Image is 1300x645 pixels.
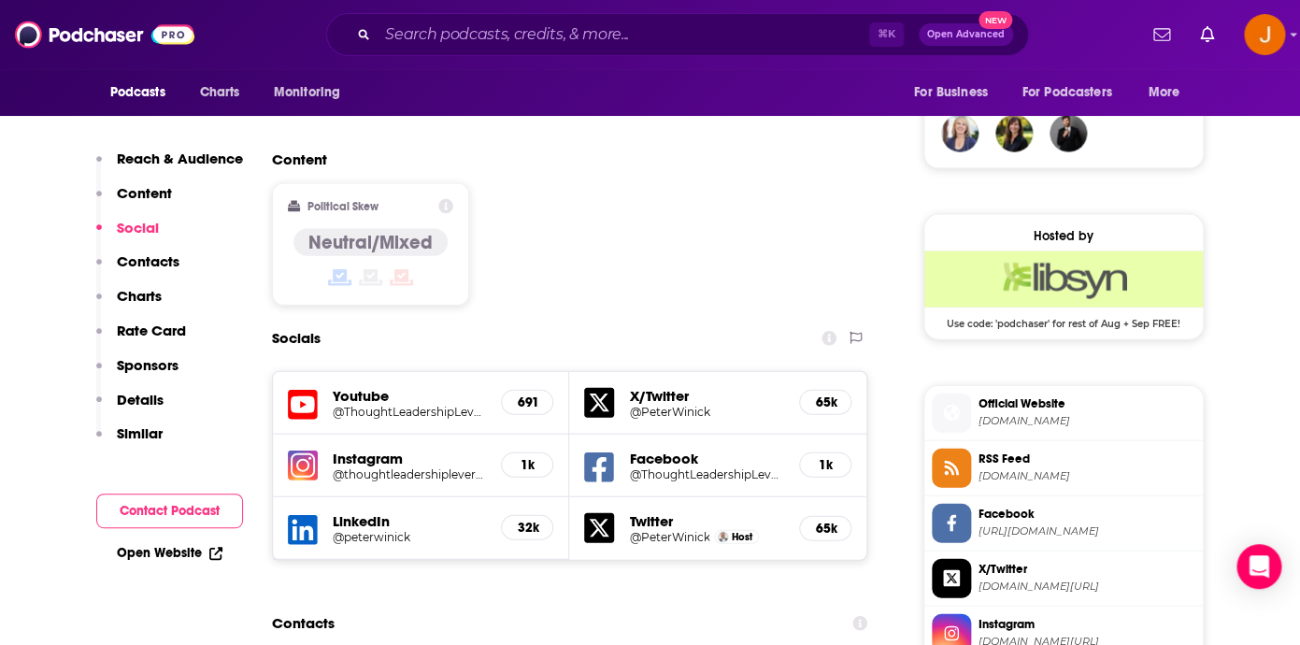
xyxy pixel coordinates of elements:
h5: 65k [815,521,836,537]
a: Open Website [117,545,222,561]
h5: 65k [815,394,836,410]
span: Official Website [979,395,1195,412]
img: MendhiAudlin [941,115,979,152]
a: Show notifications dropdown [1146,19,1178,50]
p: Similar [117,424,163,442]
a: @PeterWinick [629,405,784,419]
a: @ThoughtLeadershipLeverage [629,467,784,481]
img: HowellMedia [995,115,1033,152]
span: Charts [200,79,240,106]
div: Hosted by [924,228,1203,244]
h5: 1k [815,457,836,473]
button: Contact Podcast [96,494,243,528]
span: X/Twitter [979,561,1195,578]
h2: Contacts [272,606,335,641]
span: For Business [914,79,988,106]
span: ⌘ K [869,22,904,47]
button: Reach & Audience [96,150,243,184]
a: @PeterWinick [629,530,709,544]
span: New [979,11,1012,29]
p: Charts [117,287,162,305]
span: https://www.facebook.com/ThoughtLeadershipLeverage [979,524,1195,538]
button: open menu [97,75,190,110]
button: open menu [901,75,1011,110]
h5: 691 [517,394,537,410]
h5: 32k [517,520,537,536]
a: Show notifications dropdown [1193,19,1221,50]
h5: Instagram [333,450,487,467]
span: Logged in as justine87181 [1244,14,1285,55]
h5: Twitter [629,512,784,530]
div: Open Intercom Messenger [1236,544,1281,589]
p: Social [117,219,159,236]
a: RSS Feed[DOMAIN_NAME] [932,449,1195,488]
p: Content [117,184,172,202]
span: thoughtleadershipleverage.com [979,414,1195,428]
span: twitter.com/PeterWinick [979,580,1195,594]
button: Sponsors [96,356,179,391]
button: Contacts [96,252,179,287]
h5: LinkedIn [333,512,487,530]
span: thoughtleadershipleverage.libsyn.com [979,469,1195,483]
h5: Youtube [333,387,487,405]
div: Search podcasts, credits, & more... [326,13,1029,56]
h2: Socials [272,321,321,356]
img: iconImage [288,451,318,480]
button: Show profile menu [1244,14,1285,55]
button: Charts [96,287,162,322]
button: open menu [1010,75,1139,110]
h5: Facebook [629,450,784,467]
img: User Profile [1244,14,1285,55]
button: Details [96,391,164,425]
h5: 1k [517,457,537,473]
img: JohirMia [1050,115,1087,152]
p: Reach & Audience [117,150,243,167]
button: Social [96,219,159,253]
h2: Political Skew [307,200,379,213]
img: Libsyn Deal: Use code: 'podchaser' for rest of Aug + Sep FREE! [924,251,1203,308]
p: Sponsors [117,356,179,374]
h2: Content [272,150,853,168]
span: Monitoring [274,79,340,106]
h5: X/Twitter [629,387,784,405]
a: @ThoughtLeadershipLeverage [333,405,487,419]
a: @peterwinick [333,530,487,544]
button: Similar [96,424,163,459]
a: Libsyn Deal: Use code: 'podchaser' for rest of Aug + Sep FREE! [924,251,1203,328]
span: Host [732,531,752,543]
img: Peter Winick [718,532,728,542]
span: Instagram [979,616,1195,633]
a: Facebook[URL][DOMAIN_NAME] [932,504,1195,543]
a: X/Twitter[DOMAIN_NAME][URL] [932,559,1195,598]
button: open menu [1135,75,1203,110]
button: Rate Card [96,322,186,356]
a: @thoughtleadershipleverage [333,467,487,481]
span: Facebook [979,506,1195,523]
button: Content [96,184,172,219]
span: For Podcasters [1022,79,1112,106]
img: Podchaser - Follow, Share and Rate Podcasts [15,17,194,52]
span: RSS Feed [979,451,1195,467]
h4: Neutral/Mixed [308,231,433,254]
p: Rate Card [117,322,186,339]
a: Charts [188,75,251,110]
span: Podcasts [110,79,165,106]
p: Contacts [117,252,179,270]
span: Open Advanced [927,30,1005,39]
button: open menu [261,75,364,110]
span: Use code: 'podchaser' for rest of Aug + Sep FREE! [924,308,1203,330]
input: Search podcasts, credits, & more... [378,20,869,50]
p: Details [117,391,164,408]
a: Official Website[DOMAIN_NAME] [932,394,1195,433]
